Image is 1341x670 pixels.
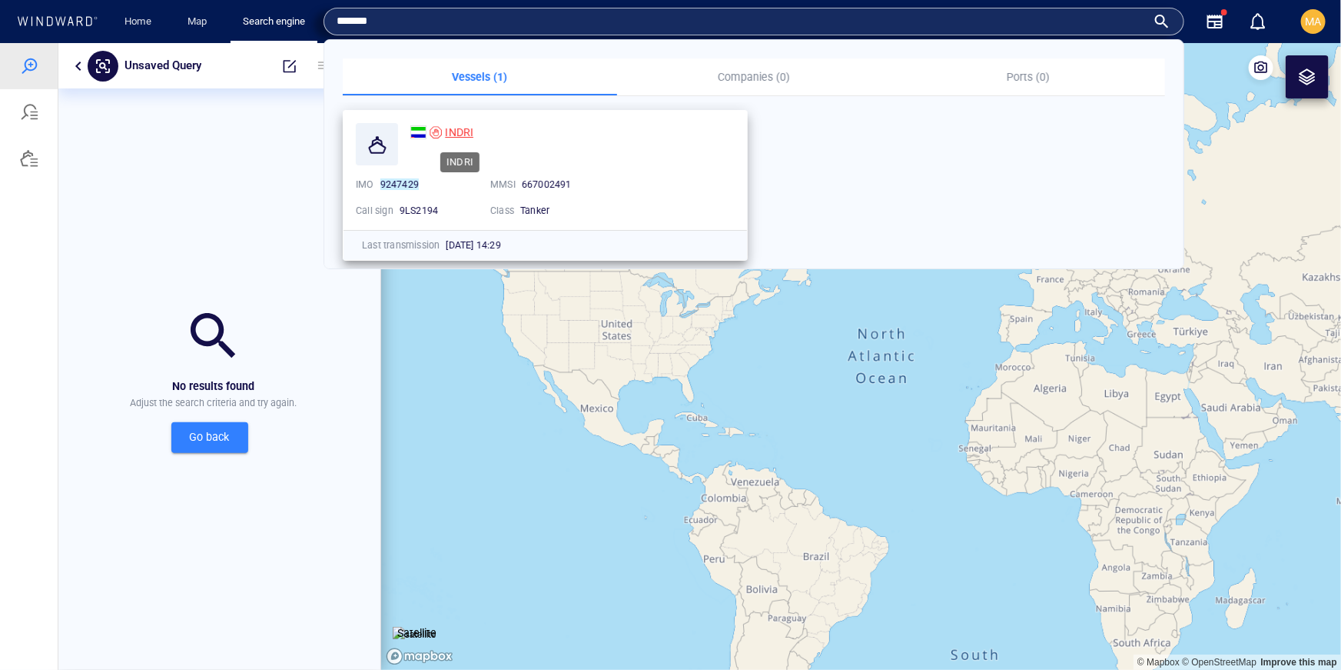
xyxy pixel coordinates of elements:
[1182,614,1256,625] a: OpenStreetMap
[900,68,1156,86] p: Ports (0)
[124,13,201,33] p: Unsaved Query
[171,379,248,410] button: Go back
[1298,6,1329,37] button: MA
[181,8,218,35] a: Map
[386,605,453,622] a: Mapbox logo
[1249,12,1267,31] div: Notification center
[1306,15,1322,28] span: MA
[175,8,224,35] button: Map
[490,178,516,192] p: MMSI
[130,334,297,352] p: No results found
[237,8,311,35] a: Search engine
[119,8,158,35] a: Home
[380,178,419,190] mark: 9247429
[362,238,440,252] p: Last transmission
[445,126,473,138] span: INDRI
[352,68,608,86] p: Vessels (1)
[356,204,393,218] p: Call sign
[400,205,438,216] span: 9LS2194
[184,385,236,404] span: Go back
[1137,614,1180,625] a: Mapbox
[114,8,163,35] button: Home
[520,204,612,218] div: Tanker
[410,123,473,142] a: INDRI
[490,204,514,218] p: Class
[130,353,297,367] p: Adjust the search criteria and try again.
[446,239,500,251] span: [DATE] 14:29
[626,68,882,86] p: Companies (0)
[356,178,374,192] p: IMO
[1261,614,1337,625] a: Map feedback
[118,8,207,38] button: Unsaved Query
[393,584,436,599] img: satellite
[522,178,572,190] span: 667002491
[397,581,436,599] p: Satellite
